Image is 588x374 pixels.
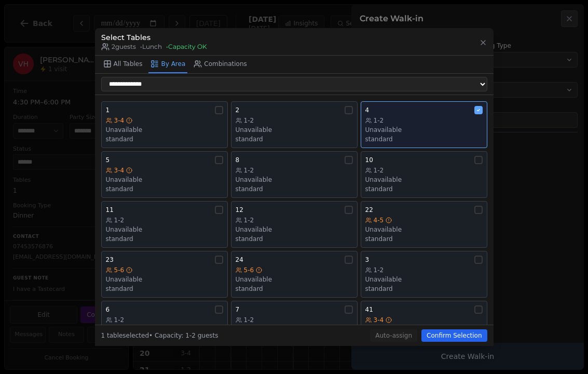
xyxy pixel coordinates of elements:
div: standard [236,135,353,143]
span: 3-4 [374,316,384,324]
span: 4 [365,106,370,114]
span: 1 table selected • Capacity: 1-2 guests [101,332,218,339]
span: 5 [106,156,110,164]
div: Unavailable [106,176,223,184]
button: Combinations [192,56,249,73]
button: Auto-assign [370,329,417,342]
span: 41 [365,305,373,314]
h3: Select Tables [101,32,207,43]
button: 111-2Unavailablestandard [101,201,228,248]
div: standard [106,235,223,243]
span: 1-2 [114,316,125,324]
span: • Capacity OK [166,43,207,51]
div: standard [236,185,353,193]
div: standard [236,285,353,293]
button: 413-4Unavailablestandard [361,301,487,348]
button: 81-2Unavailablestandard [231,151,358,198]
span: 10 [365,156,373,164]
div: standard [236,235,353,243]
span: 1-2 [114,216,125,224]
div: Unavailable [236,275,353,284]
div: Unavailable [236,225,353,234]
div: Unavailable [106,126,223,134]
div: Unavailable [365,275,483,284]
span: 1-2 [374,266,384,274]
button: By Area [148,56,187,73]
button: 53-4Unavailablestandard [101,151,228,198]
span: 2 [236,106,240,114]
span: 1-2 [374,116,384,125]
span: 6 [106,305,110,314]
button: 31-2Unavailablestandard [361,251,487,298]
button: 21-2Unavailablestandard [231,101,358,148]
span: 1 [106,106,110,114]
span: 2 guests [101,43,136,51]
button: Confirm Selection [421,329,487,342]
span: • Lunch [140,43,162,51]
div: Unavailable [106,225,223,234]
div: standard [106,285,223,293]
button: 235-6Unavailablestandard [101,251,228,298]
span: 12 [236,206,243,214]
button: 245-6Unavailablestandard [231,251,358,298]
span: 24 [236,256,243,264]
span: 4-5 [374,216,384,224]
button: 121-2Unavailablestandard [231,201,358,248]
span: 3-4 [114,116,125,125]
span: 8 [236,156,240,164]
div: standard [365,185,483,193]
button: 61-2Unavailablestandard [101,301,228,348]
div: Unavailable [365,176,483,184]
span: 5-6 [244,266,254,274]
span: 1-2 [374,166,384,175]
div: Unavailable [365,225,483,234]
span: 23 [106,256,114,264]
div: standard [365,135,483,143]
div: Unavailable [365,126,483,134]
span: 1-2 [244,316,254,324]
button: 224-5Unavailablestandard [361,201,487,248]
span: 5-6 [114,266,125,274]
div: standard [365,285,483,293]
button: 71-2Unavailablestandard [231,301,358,348]
div: Unavailable [106,275,223,284]
span: 11 [106,206,114,214]
span: 1-2 [244,116,254,125]
span: 7 [236,305,240,314]
span: 22 [365,206,373,214]
span: 3 [365,256,370,264]
button: 101-2Unavailablestandard [361,151,487,198]
div: Unavailable [236,126,353,134]
span: 1-2 [244,216,254,224]
button: 13-4Unavailablestandard [101,101,228,148]
button: All Tables [101,56,145,73]
div: standard [365,235,483,243]
button: 41-2Unavailablestandard [361,101,487,148]
span: 1-2 [244,166,254,175]
span: 3-4 [114,166,125,175]
div: standard [106,185,223,193]
div: Unavailable [236,176,353,184]
div: standard [106,135,223,143]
